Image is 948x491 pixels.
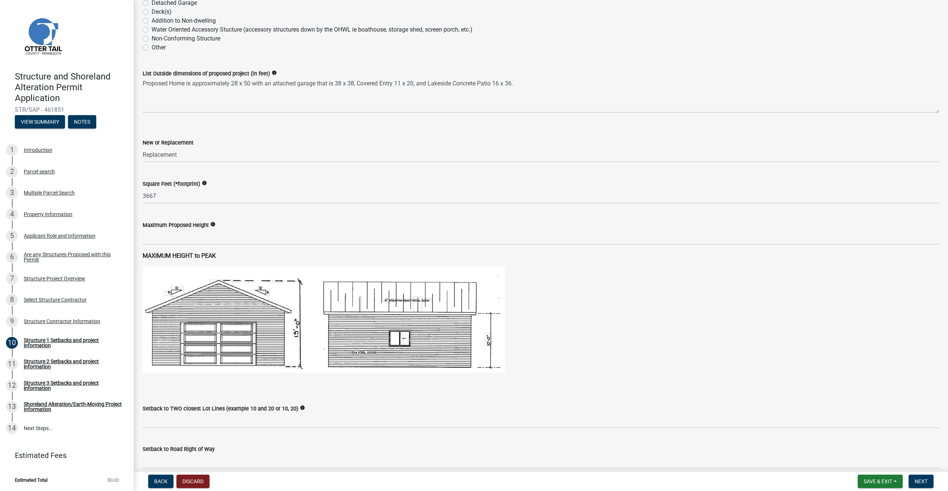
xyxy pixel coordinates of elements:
[6,273,18,284] div: 7
[6,294,18,306] div: 8
[6,230,18,242] div: 5
[909,475,934,488] button: Next
[202,181,207,186] i: info
[15,106,119,113] span: STR/SAP - 461851
[6,208,18,220] div: 4
[143,223,209,228] label: Maximum Proposed Height
[24,212,72,217] div: Property Information
[15,120,65,126] wm-modal-confirm: Summary
[24,401,122,412] div: Shoreland Alteration/Earth-Moving Project Information
[15,8,71,64] img: Otter Tail County, Minnesota
[143,406,298,412] label: Setback to TWO closest Lot Lines (example 10 and 20 or 10, 20)
[143,447,215,452] label: Setback to Road Right of Way
[68,120,96,126] wm-modal-confirm: Notes
[143,182,200,187] label: Square Feet (*footprint)
[143,71,270,77] label: List Outside dimensions of proposed project (in feet)
[143,266,505,373] img: image_42e23c4b-ffdd-47ad-946e-070c62857ad5.png
[6,380,18,391] div: 12
[152,7,172,16] label: Deck(s)
[6,401,18,413] div: 13
[15,115,65,129] button: View Summary
[148,475,173,488] button: Back
[176,475,210,488] button: Discard
[152,25,473,34] label: Water Oriented Accessory Stucture (accessory structures down by the OHWL ie boathouse, storage sh...
[6,144,18,156] div: 1
[152,16,216,25] label: Addition to Non-dwelling
[6,422,18,434] div: 14
[24,359,122,369] div: Structure 2 Setbacks and project information
[6,448,122,463] a: Estimated Fees
[15,478,48,482] span: Estimated Total
[210,222,215,227] i: info
[6,337,18,349] div: 10
[154,478,168,484] span: Back
[107,478,119,482] span: $0.00
[272,70,277,75] i: info
[300,405,305,410] i: info
[6,315,18,327] div: 9
[6,187,18,199] div: 3
[152,34,220,43] label: Non-Conforming Structure
[6,251,18,263] div: 6
[24,380,122,391] div: Structure 3 Setbacks and project information
[24,252,122,262] div: Are any Structures Proposed with this Permit
[864,478,892,484] span: Save & Exit
[24,297,87,302] div: Select Structure Contractor
[152,43,166,52] label: Other
[24,276,85,281] div: Structure Project Overview
[6,166,18,178] div: 2
[143,252,216,259] strong: MAXIMUM HEIGHT to PEAK
[24,233,95,238] div: Applicant Role and Information
[68,115,96,129] button: Notes
[15,71,128,103] h4: Structure and Shoreland Alteration Permit Application
[24,169,55,174] div: Parcel search
[143,140,194,146] label: New or Replacement
[915,478,928,484] span: Next
[24,190,75,195] div: Multiple Parcel Search
[24,338,122,348] div: Structure 1 Setbacks and project information
[24,147,52,153] div: Introduction
[858,475,903,488] button: Save & Exit
[6,358,18,370] div: 11
[24,319,100,324] div: Structure Contractor Information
